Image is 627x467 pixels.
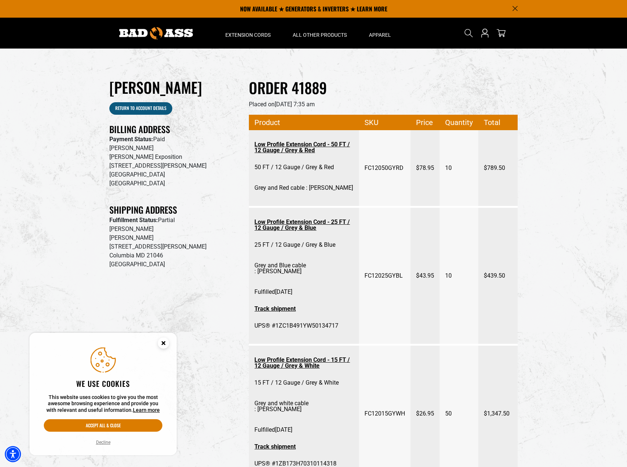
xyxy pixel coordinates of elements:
[29,333,177,456] aside: Cookie Consent
[416,403,434,424] span: $26.95
[44,419,162,432] button: Accept all & close
[119,27,193,39] img: Bad Ass Extension Cords
[254,393,353,420] span: Grey and white cable : [PERSON_NAME]
[254,235,335,255] span: 25 FT / 12 Gauge / Grey & Blue
[275,101,315,108] time: [DATE] 7:35 am
[275,288,292,295] time: [DATE]
[364,115,405,130] span: SKU
[364,158,404,178] span: FC12050GYRD
[364,265,403,286] span: FC12025GYBL
[109,216,238,225] p: Partial
[254,157,334,178] span: 50 FT / 12 Gauge / Grey & Red
[358,18,402,49] summary: Apparel
[254,302,353,316] a: Track shipment
[109,78,238,96] h1: [PERSON_NAME]
[109,217,158,224] strong: Fulfillment Status:
[484,115,512,130] span: Total
[445,265,452,286] span: 10
[254,115,353,130] span: Product
[445,115,473,130] span: Quantity
[254,353,353,372] a: Low Profile Extension Cord - 15 FT / 12 Gauge / Grey & White
[109,144,238,188] p: [PERSON_NAME] [PERSON_NAME] Exposition [STREET_ADDRESS][PERSON_NAME] [GEOGRAPHIC_DATA] [GEOGRAPHI...
[109,124,238,135] h2: Billing Address
[254,178,353,198] span: Grey and Red cable : [PERSON_NAME]
[282,18,358,49] summary: All Other Products
[109,136,153,143] strong: Payment Status:
[484,265,505,286] span: $439.50
[254,255,353,282] span: Grey and Blue cable : [PERSON_NAME]
[249,100,518,109] p: Placed on
[133,407,160,413] a: Learn more
[254,440,353,453] a: Track shipment
[94,439,113,446] button: Decline
[214,18,282,49] summary: Extension Cords
[463,27,475,39] summary: Search
[5,446,21,462] div: Accessibility Menu
[44,394,162,414] p: This website uses cookies to give you the most awesome browsing experience and provide you with r...
[254,420,292,440] span: Fulfilled
[249,78,518,97] h2: Order 41889
[254,215,353,235] a: Low Profile Extension Cord - 25 FT / 12 Gauge / Grey & Blue
[109,102,172,115] a: Return to Account details
[109,204,238,215] h2: Shipping Address
[254,372,339,393] span: 15 FT / 12 Gauge / Grey & White
[416,158,434,178] span: $78.95
[254,316,338,336] span: UPS® #1ZC1B491YW50134717
[44,379,162,388] h2: We use cookies
[416,265,434,286] span: $43.95
[416,115,434,130] span: Price
[275,426,292,433] time: [DATE]
[484,403,510,424] span: $1,347.50
[109,135,238,144] p: Paid
[254,282,292,302] span: Fulfilled
[364,403,405,424] span: FC12015GYWH
[293,32,347,38] span: All Other Products
[484,158,505,178] span: $789.50
[445,403,452,424] span: 50
[254,138,353,157] a: Low Profile Extension Cord - 50 FT / 12 Gauge / Grey & Red
[225,32,271,38] span: Extension Cords
[369,32,391,38] span: Apparel
[109,225,238,269] p: [PERSON_NAME] [PERSON_NAME] [STREET_ADDRESS][PERSON_NAME] Columbia MD 21046 [GEOGRAPHIC_DATA]
[445,158,452,178] span: 10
